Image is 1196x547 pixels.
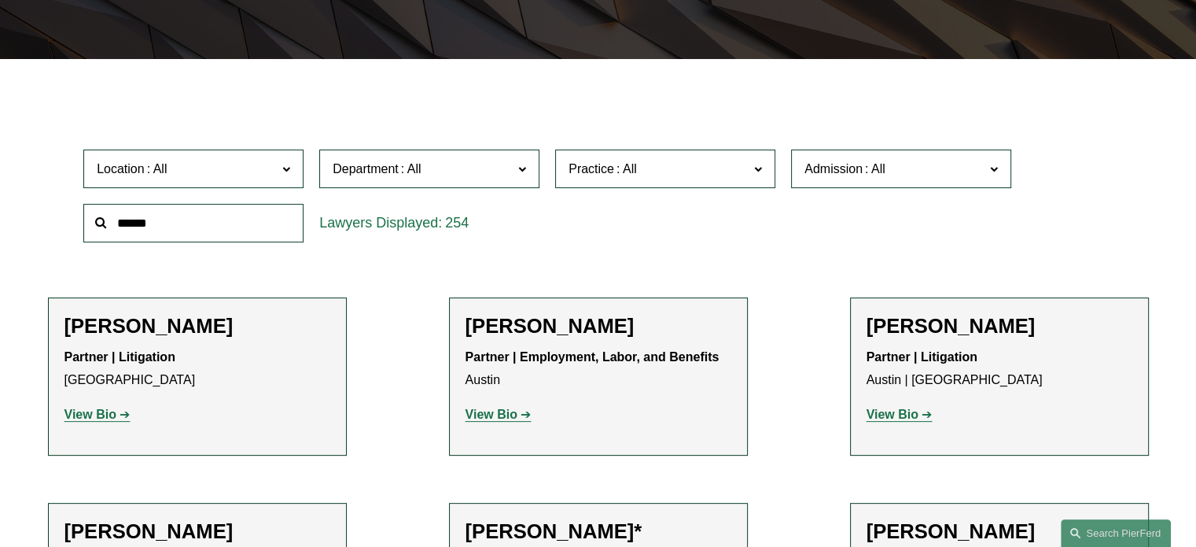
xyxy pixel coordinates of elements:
strong: View Bio [466,408,517,421]
h2: [PERSON_NAME] [466,314,731,338]
strong: View Bio [64,408,116,421]
h2: [PERSON_NAME]* [466,519,731,544]
p: Austin [466,346,731,392]
a: View Bio [867,408,933,421]
p: [GEOGRAPHIC_DATA] [64,346,330,392]
a: Search this site [1061,519,1171,547]
strong: Partner | Litigation [64,350,175,364]
span: Department [333,162,399,176]
span: 254 [445,215,469,231]
h2: [PERSON_NAME] [64,519,330,544]
h2: [PERSON_NAME] [867,519,1132,544]
a: View Bio [64,408,131,421]
strong: Partner | Litigation [867,350,977,364]
p: Austin | [GEOGRAPHIC_DATA] [867,346,1132,392]
h2: [PERSON_NAME] [867,314,1132,338]
strong: Partner | Employment, Labor, and Benefits [466,350,719,364]
span: Location [97,162,145,176]
h2: [PERSON_NAME] [64,314,330,338]
a: View Bio [466,408,532,421]
span: Practice [569,162,614,176]
strong: View Bio [867,408,918,421]
span: Admission [804,162,863,176]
